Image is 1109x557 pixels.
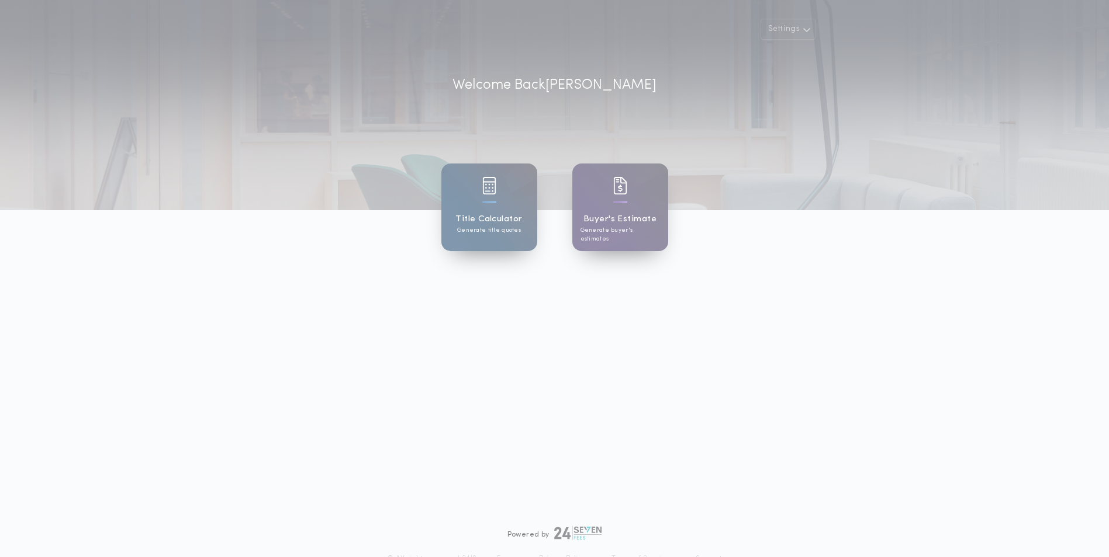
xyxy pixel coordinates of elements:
[457,226,521,235] p: Generate title quotes
[583,213,657,226] h1: Buyer's Estimate
[761,19,816,40] button: Settings
[452,75,657,96] p: Welcome Back [PERSON_NAME]
[441,163,537,251] a: card iconTitle CalculatorGenerate title quotes
[554,526,602,540] img: logo
[572,163,668,251] a: card iconBuyer's EstimateGenerate buyer's estimates
[482,177,496,194] img: card icon
[455,213,522,226] h1: Title Calculator
[613,177,627,194] img: card icon
[581,226,660,243] p: Generate buyer's estimates
[507,526,602,540] div: Powered by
